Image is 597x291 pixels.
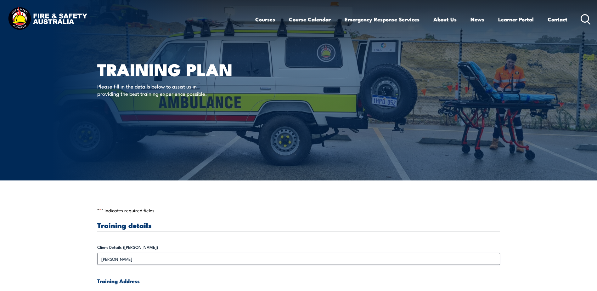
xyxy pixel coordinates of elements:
h1: Training plan [97,62,253,77]
a: Courses [255,11,275,28]
h4: Training Address [97,277,500,284]
label: Client Details ([PERSON_NAME]) [97,244,500,250]
a: Course Calendar [289,11,331,28]
a: Learner Portal [498,11,534,28]
h3: Training details [97,221,500,229]
a: News [470,11,484,28]
p: " " indicates required fields [97,207,500,214]
p: Please fill in the details below to assist us in providing the best training experience possible. [97,83,212,97]
a: About Us [433,11,457,28]
a: Emergency Response Services [345,11,420,28]
a: Contact [548,11,567,28]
